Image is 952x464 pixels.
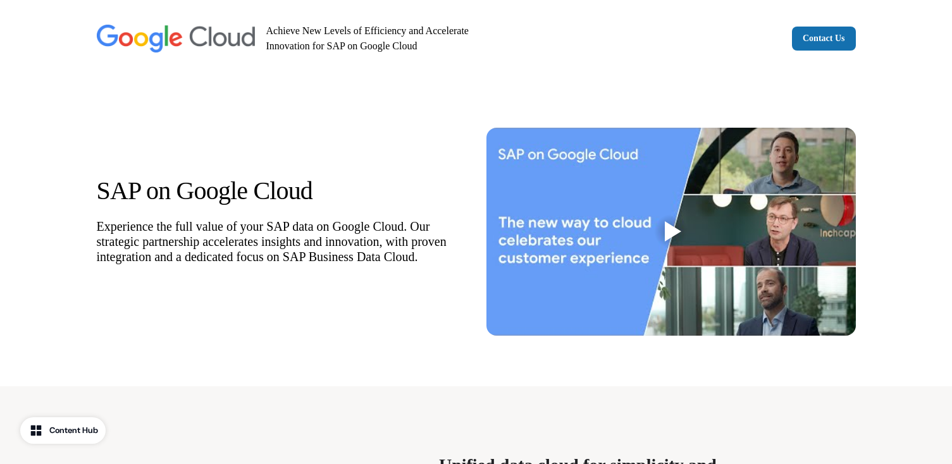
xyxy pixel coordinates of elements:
p: SAP on Google Cloud [97,178,466,204]
p: Experience the full value of your SAP data on Google Cloud. Our strategic partnership accelerates... [97,219,466,264]
button: Content Hub [20,417,106,444]
p: Achieve New Levels of Efficiency and Accelerate Innovation for SAP on Google Cloud [266,23,489,54]
a: Contact Us [792,27,856,51]
div: Content Hub [49,424,98,437]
